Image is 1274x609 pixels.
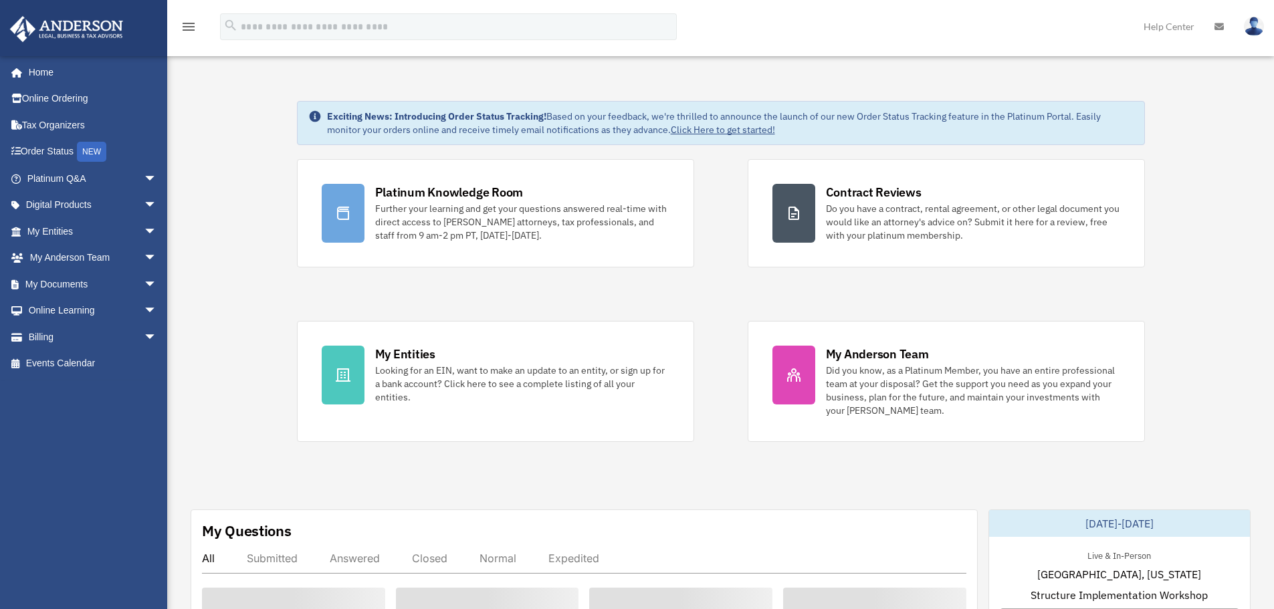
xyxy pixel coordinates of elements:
div: NEW [77,142,106,162]
div: Closed [412,552,447,565]
span: [GEOGRAPHIC_DATA], [US_STATE] [1037,566,1201,582]
img: User Pic [1244,17,1264,36]
div: Based on your feedback, we're thrilled to announce the launch of our new Order Status Tracking fe... [327,110,1134,136]
span: arrow_drop_down [144,165,171,193]
div: My Entities [375,346,435,362]
strong: Exciting News: Introducing Order Status Tracking! [327,110,546,122]
a: Events Calendar [9,350,177,377]
div: Do you have a contract, rental agreement, or other legal document you would like an attorney's ad... [826,202,1120,242]
span: arrow_drop_down [144,271,171,298]
div: All [202,552,215,565]
a: Click Here to get started! [671,124,775,136]
div: Submitted [247,552,298,565]
span: arrow_drop_down [144,297,171,325]
a: menu [181,23,197,35]
span: Structure Implementation Workshop [1031,587,1208,603]
img: Anderson Advisors Platinum Portal [6,16,127,42]
span: arrow_drop_down [144,192,171,219]
i: menu [181,19,197,35]
a: Platinum Knowledge Room Further your learning and get your questions answered real-time with dire... [297,159,694,267]
a: Digital Productsarrow_drop_down [9,192,177,219]
div: My Anderson Team [826,346,929,362]
i: search [223,18,238,33]
div: Expedited [548,552,599,565]
div: [DATE]-[DATE] [989,510,1250,537]
a: Online Ordering [9,86,177,112]
a: Contract Reviews Do you have a contract, rental agreement, or other legal document you would like... [748,159,1145,267]
a: Online Learningarrow_drop_down [9,297,177,324]
div: Normal [480,552,516,565]
a: My Anderson Team Did you know, as a Platinum Member, you have an entire professional team at your... [748,321,1145,442]
div: Platinum Knowledge Room [375,184,524,201]
span: arrow_drop_down [144,218,171,245]
div: Further your learning and get your questions answered real-time with direct access to [PERSON_NAM... [375,202,669,242]
a: My Entities Looking for an EIN, want to make an update to an entity, or sign up for a bank accoun... [297,321,694,442]
span: arrow_drop_down [144,245,171,272]
a: Billingarrow_drop_down [9,324,177,350]
a: Home [9,59,171,86]
a: Platinum Q&Aarrow_drop_down [9,165,177,192]
div: Contract Reviews [826,184,922,201]
div: Answered [330,552,380,565]
a: My Anderson Teamarrow_drop_down [9,245,177,271]
div: Live & In-Person [1077,547,1162,562]
div: Did you know, as a Platinum Member, you have an entire professional team at your disposal? Get th... [826,364,1120,417]
div: Looking for an EIN, want to make an update to an entity, or sign up for a bank account? Click her... [375,364,669,404]
a: My Documentsarrow_drop_down [9,271,177,297]
a: My Entitiesarrow_drop_down [9,218,177,245]
span: arrow_drop_down [144,324,171,351]
a: Order StatusNEW [9,138,177,166]
div: My Questions [202,521,292,541]
a: Tax Organizers [9,112,177,138]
